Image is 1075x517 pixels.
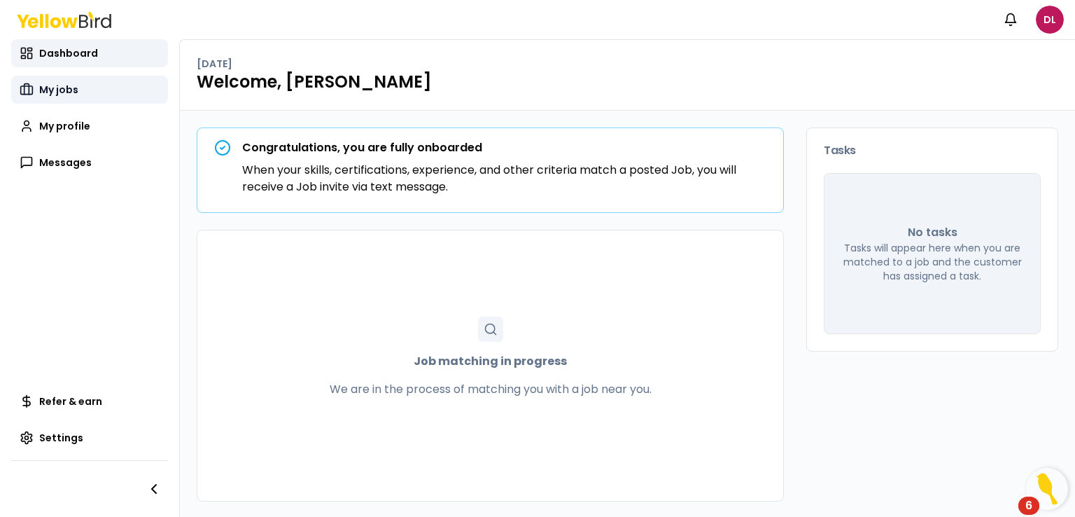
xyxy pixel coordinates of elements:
[11,149,168,177] a: Messages
[39,46,98,60] span: Dashboard
[242,162,766,195] p: When your skills, certifications, experience, and other criteria match a posted Job, you will rec...
[1036,6,1064,34] span: DL
[197,71,1058,93] h1: Welcome, [PERSON_NAME]
[824,145,1041,156] h3: Tasks
[39,431,83,445] span: Settings
[39,156,92,170] span: Messages
[11,76,168,104] a: My jobs
[414,353,567,370] strong: Job matching in progress
[841,241,1023,283] p: Tasks will appear here when you are matched to a job and the customer has assigned a task.
[11,39,168,67] a: Dashboard
[330,381,652,398] p: We are in the process of matching you with a job near you.
[242,139,482,156] strong: Congratulations, you are fully onboarded
[197,57,232,71] p: [DATE]
[39,83,78,97] span: My jobs
[39,119,90,133] span: My profile
[1026,468,1068,510] button: Open Resource Center, 6 new notifications
[39,394,102,408] span: Refer & earn
[11,387,168,415] a: Refer & earn
[11,112,168,140] a: My profile
[908,224,957,241] p: No tasks
[11,424,168,452] a: Settings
